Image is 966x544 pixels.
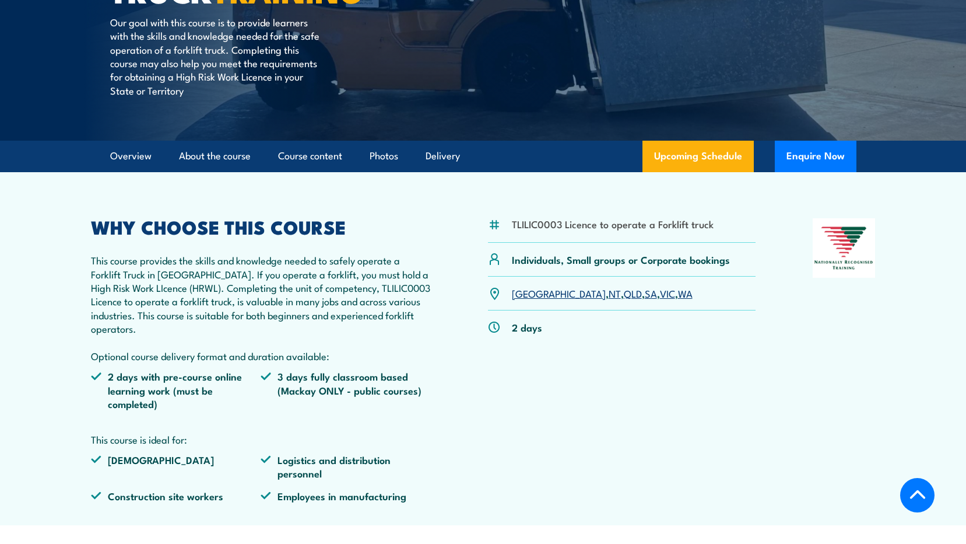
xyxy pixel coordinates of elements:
p: , , , , , [512,287,693,300]
a: WA [678,286,693,300]
li: Employees in manufacturing [261,489,431,503]
a: Delivery [426,141,460,172]
a: Overview [110,141,152,172]
h2: WHY CHOOSE THIS COURSE [91,218,431,235]
a: Photos [370,141,398,172]
li: [DEMOGRAPHIC_DATA] [91,453,261,480]
li: 3 days fully classroom based (Mackay ONLY - public courses) [261,369,431,410]
a: VIC [660,286,675,300]
a: [GEOGRAPHIC_DATA] [512,286,606,300]
a: Upcoming Schedule [642,141,754,172]
a: QLD [624,286,642,300]
p: This course provides the skills and knowledge needed to safely operate a Forklift Truck in [GEOGR... [91,253,431,362]
a: NT [609,286,621,300]
li: 2 days with pre-course online learning work (must be completed) [91,369,261,410]
a: SA [645,286,657,300]
p: Individuals, Small groups or Corporate bookings [512,253,730,266]
p: Our goal with this course is to provide learners with the skills and knowledge needed for the saf... [110,15,323,97]
a: About the course [179,141,251,172]
p: This course is ideal for: [91,433,431,446]
a: Course content [278,141,342,172]
img: Nationally Recognised Training logo. [813,218,876,278]
li: Construction site workers [91,489,261,503]
button: Enquire Now [775,141,856,172]
li: Logistics and distribution personnel [261,453,431,480]
li: TLILIC0003 Licence to operate a Forklift truck [512,217,714,231]
p: 2 days [512,320,542,334]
